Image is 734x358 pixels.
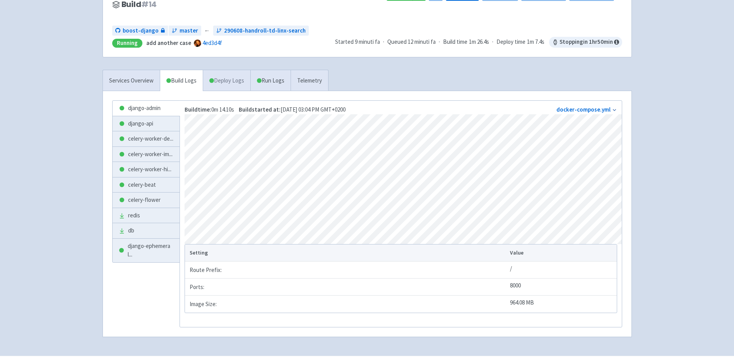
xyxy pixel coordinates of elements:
a: django-admin [113,101,180,116]
td: Route Prefix: [185,262,508,279]
td: 964.08 MB [508,296,616,313]
a: django-ephemeral... [113,239,180,262]
span: 1m 7.4s [527,38,544,46]
a: 4ed3d4f [202,39,222,46]
a: boost-django [112,26,168,36]
div: Running [112,39,142,48]
time: 12 minuti fa [408,38,436,45]
a: redis [113,208,180,223]
a: master [169,26,201,36]
a: 290608-handroll-td-linx-search [213,26,309,36]
a: Telemetry [291,70,328,91]
th: Setting [185,244,508,262]
a: Build Logs [160,70,203,91]
span: 290608-handroll-td-linx-search [224,26,306,35]
a: Services Overview [103,70,160,91]
td: Image Size: [185,296,508,313]
span: Build time [443,38,467,46]
a: celery-beat [113,177,180,193]
div: · · · [335,37,622,48]
span: Stopping in 1 hr 50 min [549,37,622,48]
strong: Build time: [185,106,211,113]
a: django-api [113,116,180,131]
span: Deploy time [496,38,525,46]
span: ← [204,26,210,35]
span: celery-worker-de ... [128,134,173,143]
th: Value [508,244,616,262]
span: celery-worker-hi ... [128,165,171,174]
span: Queued [387,38,436,45]
a: Run Logs [250,70,291,91]
span: [DATE] 03:04 PM GMT+0200 [239,106,346,113]
span: boost-django [123,26,159,35]
a: celery-flower [113,193,180,208]
td: 8000 [508,279,616,296]
a: celery-worker-im... [113,147,180,162]
span: 1m 26.4s [469,38,489,46]
span: django-ephemeral ... [128,242,173,259]
td: / [508,262,616,279]
a: db [113,223,180,238]
a: Deploy Logs [203,70,250,91]
strong: Build started at: [239,106,281,113]
span: master [180,26,198,35]
time: 9 minuti fa [355,38,380,45]
td: Ports: [185,279,508,296]
a: docker-compose.yml [556,106,611,113]
span: Started [335,38,380,45]
a: celery-worker-hi... [113,162,180,177]
strong: add another case [146,39,191,46]
span: 0m 14.10s [185,106,234,113]
span: celery-worker-im ... [128,150,173,159]
a: celery-worker-de... [113,131,180,146]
